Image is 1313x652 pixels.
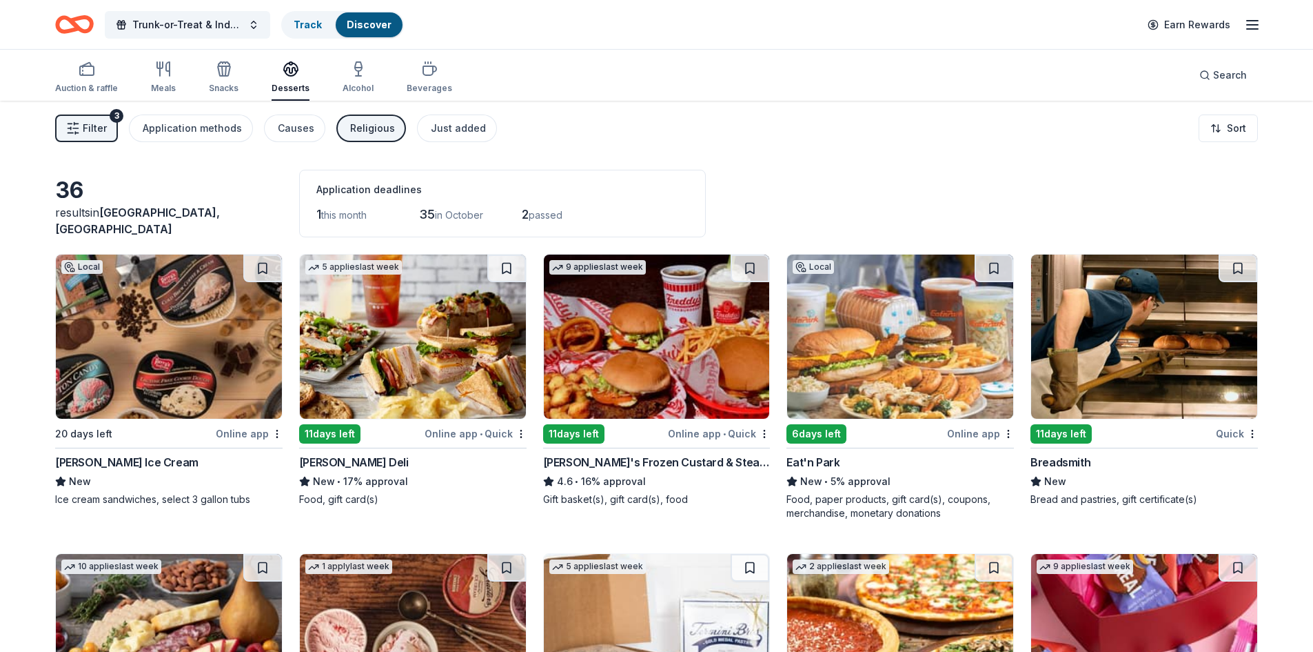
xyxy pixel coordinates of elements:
[343,83,374,94] div: Alcohol
[55,83,118,94] div: Auction & raffle
[1227,120,1246,137] span: Sort
[1139,12,1239,37] a: Earn Rewards
[347,19,391,30] a: Discover
[316,207,321,221] span: 1
[272,55,309,101] button: Desserts
[316,181,689,198] div: Application deadlines
[343,55,374,101] button: Alcohol
[1216,425,1258,442] div: Quick
[299,254,527,506] a: Image for McAlister's Deli5 applieslast week11days leftOnline app•Quick[PERSON_NAME] DeliNew•17% ...
[543,473,771,490] div: 16% approval
[668,425,770,442] div: Online app Quick
[544,255,770,419] img: Image for Freddy's Frozen Custard & Steakburgers
[1037,560,1133,574] div: 9 applies last week
[1031,255,1257,419] img: Image for Breadsmith
[110,109,123,123] div: 3
[1030,454,1090,471] div: Breadsmith
[55,204,283,237] div: results
[55,206,220,236] span: in
[143,120,242,137] div: Application methods
[786,454,839,471] div: Eat'n Park
[299,473,527,490] div: 17% approval
[793,260,834,274] div: Local
[549,260,646,275] div: 9 applies last week
[129,115,253,142] button: Application methods
[522,207,529,221] span: 2
[278,120,314,137] div: Causes
[55,8,94,41] a: Home
[543,454,771,471] div: [PERSON_NAME]'s Frozen Custard & Steakburgers
[132,17,243,33] span: Trunk-or-Treat & Indoor Fall Fest
[83,120,107,137] span: Filter
[209,83,238,94] div: Snacks
[407,55,452,101] button: Beverages
[299,493,527,506] div: Food, gift card(s)
[543,254,771,506] a: Image for Freddy's Frozen Custard & Steakburgers9 applieslast week11days leftOnline app•Quick[PER...
[61,260,103,274] div: Local
[825,476,828,487] span: •
[407,83,452,94] div: Beverages
[55,115,118,142] button: Filter3
[543,493,771,506] div: Gift basket(s), gift card(s), food
[313,473,335,490] span: New
[336,115,406,142] button: Religious
[723,428,726,439] span: •
[272,83,309,94] div: Desserts
[1188,61,1258,89] button: Search
[417,115,497,142] button: Just added
[1030,493,1258,506] div: Bread and pastries, gift certificate(s)
[305,260,402,275] div: 5 applies last week
[435,209,483,221] span: in October
[294,19,322,30] a: Track
[350,120,395,137] div: Religious
[543,424,604,444] div: 11 days left
[480,428,482,439] span: •
[337,476,340,487] span: •
[281,11,404,39] button: TrackDiscover
[800,473,822,490] span: New
[55,254,283,506] a: Image for Perry's Ice CreamLocal20 days leftOnline app[PERSON_NAME] Ice CreamNewIce cream sandwic...
[55,426,112,442] div: 20 days left
[55,493,283,506] div: Ice cream sandwiches, select 3 gallon tubs
[69,473,91,490] span: New
[1044,473,1066,490] span: New
[419,207,435,221] span: 35
[575,476,578,487] span: •
[431,120,486,137] div: Just added
[55,55,118,101] button: Auction & raffle
[557,473,573,490] span: 4.6
[55,454,199,471] div: [PERSON_NAME] Ice Cream
[786,473,1014,490] div: 5% approval
[151,55,176,101] button: Meals
[1199,115,1258,142] button: Sort
[209,55,238,101] button: Snacks
[151,83,176,94] div: Meals
[1030,424,1092,444] div: 11 days left
[529,209,562,221] span: passed
[55,177,283,204] div: 36
[305,560,392,574] div: 1 apply last week
[1030,254,1258,506] a: Image for Breadsmith11days leftQuickBreadsmithNewBread and pastries, gift certificate(s)
[425,425,527,442] div: Online app Quick
[549,560,646,574] div: 5 applies last week
[216,425,283,442] div: Online app
[947,425,1014,442] div: Online app
[299,454,409,471] div: [PERSON_NAME] Deli
[55,206,220,236] span: [GEOGRAPHIC_DATA], [GEOGRAPHIC_DATA]
[786,254,1014,520] a: Image for Eat'n ParkLocal6days leftOnline appEat'n ParkNew•5% approvalFood, paper products, gift ...
[793,560,889,574] div: 2 applies last week
[786,424,846,444] div: 6 days left
[56,255,282,419] img: Image for Perry's Ice Cream
[786,493,1014,520] div: Food, paper products, gift card(s), coupons, merchandise, monetary donations
[1213,67,1247,83] span: Search
[264,115,325,142] button: Causes
[299,424,360,444] div: 11 days left
[300,255,526,419] img: Image for McAlister's Deli
[787,255,1013,419] img: Image for Eat'n Park
[105,11,270,39] button: Trunk-or-Treat & Indoor Fall Fest
[61,560,161,574] div: 10 applies last week
[321,209,367,221] span: this month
